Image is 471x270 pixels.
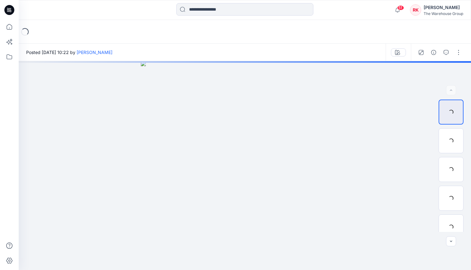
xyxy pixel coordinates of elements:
[424,11,463,16] div: The Warehouse Group
[429,47,439,57] button: Details
[141,61,349,270] img: eyJhbGciOiJIUzI1NiIsImtpZCI6IjAiLCJzbHQiOiJzZXMiLCJ0eXAiOiJKV1QifQ.eyJkYXRhIjp7InR5cGUiOiJzdG9yYW...
[410,4,421,16] div: RK
[397,5,404,10] span: 51
[424,4,463,11] div: [PERSON_NAME]
[26,49,112,56] span: Posted [DATE] 10:22 by
[77,50,112,55] a: [PERSON_NAME]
